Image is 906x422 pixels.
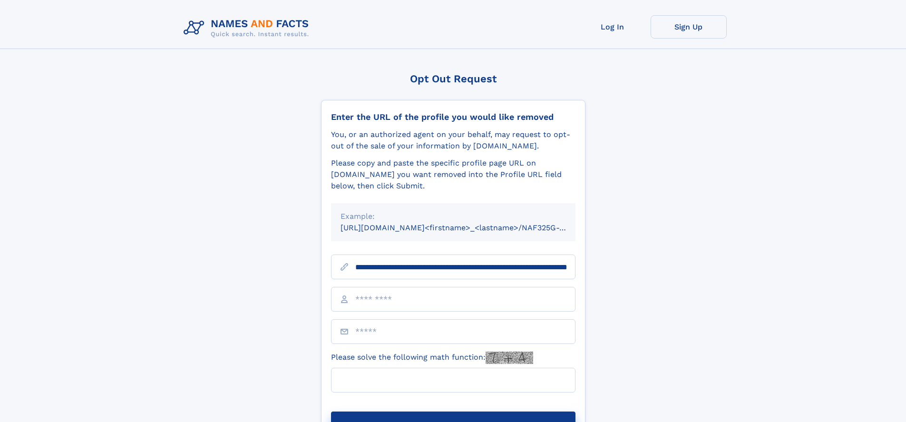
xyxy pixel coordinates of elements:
[331,352,533,364] label: Please solve the following math function:
[331,157,575,192] div: Please copy and paste the specific profile page URL on [DOMAIN_NAME] you want removed into the Pr...
[331,112,575,122] div: Enter the URL of the profile you would like removed
[321,73,585,85] div: Opt Out Request
[341,211,566,222] div: Example:
[341,223,594,232] small: [URL][DOMAIN_NAME]<firstname>_<lastname>/NAF325G-xxxxxxxx
[331,129,575,152] div: You, or an authorized agent on your behalf, may request to opt-out of the sale of your informatio...
[180,15,317,41] img: Logo Names and Facts
[651,15,727,39] a: Sign Up
[575,15,651,39] a: Log In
